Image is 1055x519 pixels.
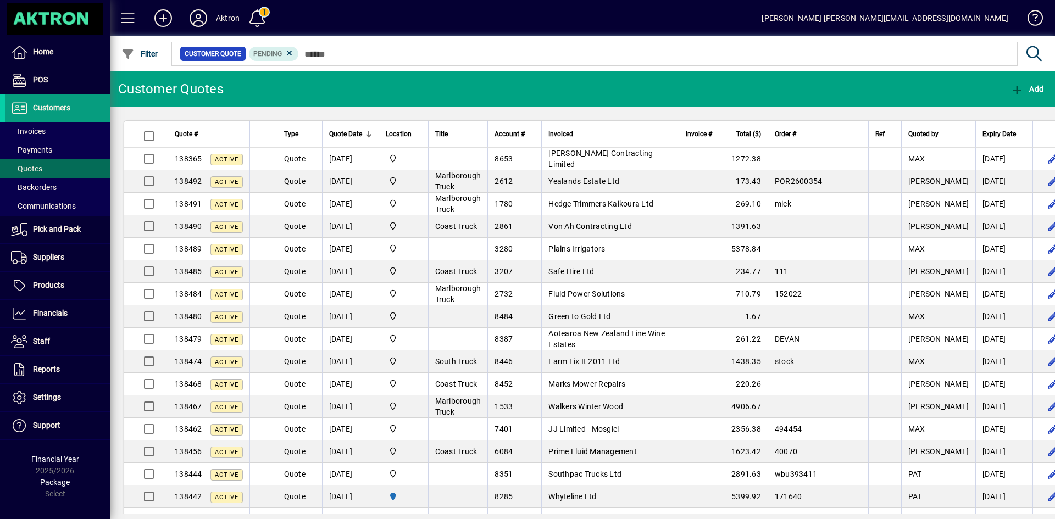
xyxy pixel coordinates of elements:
[175,447,202,456] span: 138456
[720,350,768,373] td: 1438.35
[5,178,110,197] a: Backorders
[31,455,79,464] span: Financial Year
[175,222,202,231] span: 138490
[1010,85,1043,93] span: Add
[875,128,885,140] span: Ref
[33,103,70,112] span: Customers
[720,215,768,238] td: 1391.63
[5,159,110,178] a: Quotes
[975,395,1032,418] td: [DATE]
[908,357,925,366] span: MAX
[495,357,513,366] span: 8446
[175,128,243,140] div: Quote #
[322,170,379,193] td: [DATE]
[548,289,625,298] span: Fluid Power Solutions
[908,402,969,411] span: [PERSON_NAME]
[775,199,791,208] span: mick
[775,128,796,140] span: Order #
[908,267,969,276] span: [PERSON_NAME]
[775,177,823,186] span: POR2600354
[5,216,110,243] a: Pick and Pack
[322,485,379,508] td: [DATE]
[215,201,238,208] span: Active
[982,128,1026,140] div: Expiry Date
[975,283,1032,305] td: [DATE]
[975,260,1032,283] td: [DATE]
[386,153,421,165] span: Central
[736,128,761,140] span: Total ($)
[386,175,421,187] span: Central
[215,178,238,186] span: Active
[548,177,619,186] span: Yealands Estate Ltd
[322,440,379,463] td: [DATE]
[495,244,513,253] span: 3280
[5,328,110,355] a: Staff
[5,66,110,94] a: POS
[284,177,306,186] span: Quote
[215,314,238,321] span: Active
[175,289,202,298] span: 138484
[322,328,379,350] td: [DATE]
[982,128,1016,140] span: Expiry Date
[435,397,481,416] span: Marlborough Truck
[762,9,1008,27] div: [PERSON_NAME] [PERSON_NAME][EMAIL_ADDRESS][DOMAIN_NAME]
[322,283,379,305] td: [DATE]
[5,122,110,141] a: Invoices
[548,380,625,388] span: Marks Mower Repairs
[908,177,969,186] span: [PERSON_NAME]
[121,49,158,58] span: Filter
[284,128,298,140] span: Type
[284,199,306,208] span: Quote
[284,425,306,433] span: Quote
[185,48,241,59] span: Customer Quote
[329,128,362,140] span: Quote Date
[215,156,238,163] span: Active
[495,492,513,501] span: 8285
[435,194,481,214] span: Marlborough Truck
[11,127,46,136] span: Invoices
[908,128,939,140] span: Quoted by
[775,425,802,433] span: 494454
[975,440,1032,463] td: [DATE]
[215,494,238,501] span: Active
[720,148,768,170] td: 1272.38
[495,289,513,298] span: 2732
[548,312,610,321] span: Green to Gold Ltd
[329,128,372,140] div: Quote Date
[284,470,306,478] span: Quote
[322,148,379,170] td: [DATE]
[548,425,619,433] span: JJ Limited - Mosgiel
[908,312,925,321] span: MAX
[548,222,632,231] span: Von Ah Contracting Ltd
[253,50,282,58] span: Pending
[5,197,110,215] a: Communications
[720,305,768,328] td: 1.67
[386,198,421,210] span: Central
[495,447,513,456] span: 6084
[435,284,481,304] span: Marlborough Truck
[5,300,110,327] a: Financials
[975,463,1032,485] td: [DATE]
[495,199,513,208] span: 1780
[386,310,421,322] span: Central
[284,312,306,321] span: Quote
[33,365,60,373] span: Reports
[284,244,306,253] span: Quote
[548,492,596,501] span: Whyteline Ltd
[386,128,421,140] div: Location
[386,400,421,412] span: Central
[975,215,1032,238] td: [DATE]
[322,463,379,485] td: [DATE]
[975,305,1032,328] td: [DATE]
[175,267,202,276] span: 138485
[720,283,768,305] td: 710.79
[175,154,202,163] span: 138365
[11,202,76,210] span: Communications
[908,380,969,388] span: [PERSON_NAME]
[975,485,1032,508] td: [DATE]
[495,380,513,388] span: 8452
[119,44,161,64] button: Filter
[495,312,513,321] span: 8484
[720,463,768,485] td: 2891.63
[322,350,379,373] td: [DATE]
